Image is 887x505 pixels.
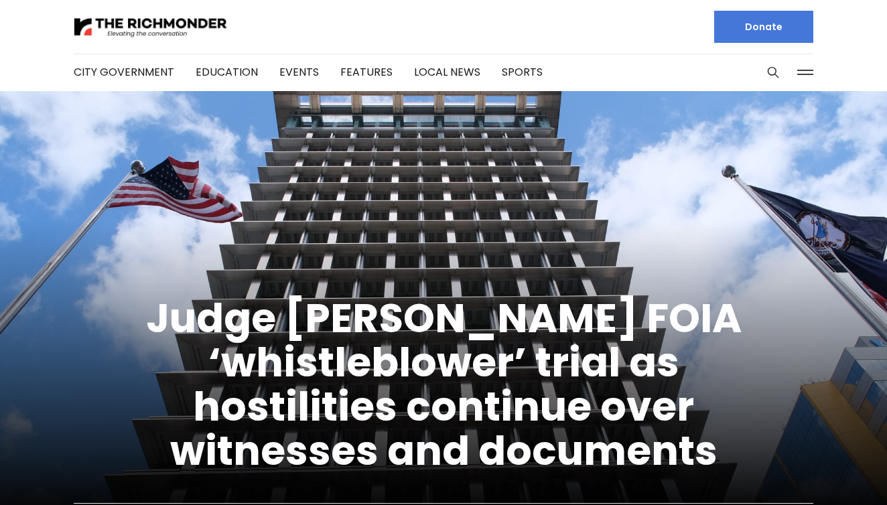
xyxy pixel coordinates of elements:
a: Education [196,64,258,80]
a: Sports [502,64,543,80]
a: Judge [PERSON_NAME] FOIA ‘whistleblower’ trial as hostilities continue over witnesses and documents [146,290,742,479]
a: Events [279,64,319,80]
a: Donate [714,11,813,43]
a: Features [340,64,393,80]
button: Search this site [763,62,783,82]
img: The Richmonder [74,15,228,39]
a: Local News [414,64,480,80]
a: City Government [74,64,174,80]
iframe: portal-trigger [773,439,887,505]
